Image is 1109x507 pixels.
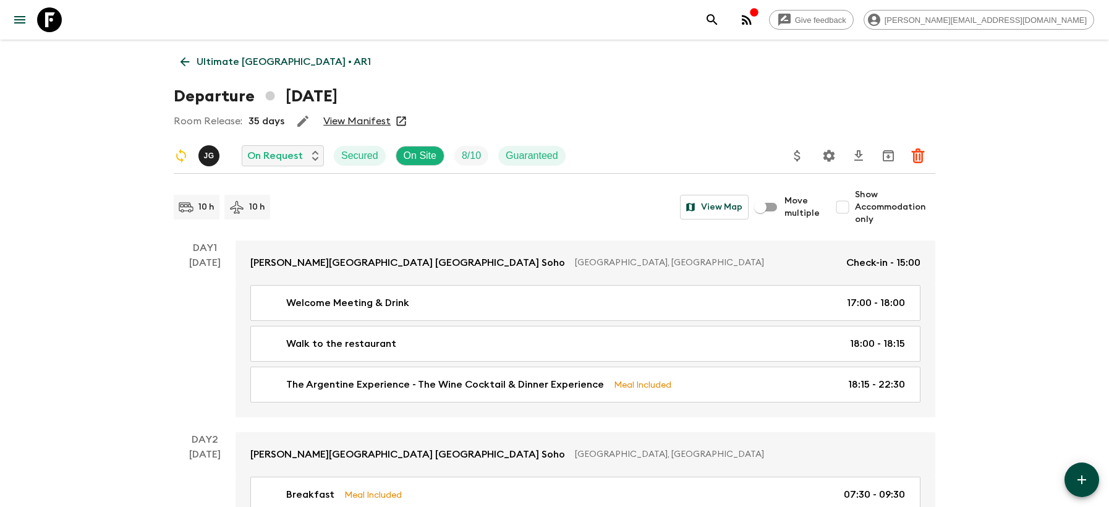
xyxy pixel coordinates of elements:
[506,148,558,163] p: Guaranteed
[198,149,222,159] span: Jessica Giachello
[198,145,222,166] button: JG
[198,201,215,213] p: 10 h
[864,10,1094,30] div: [PERSON_NAME][EMAIL_ADDRESS][DOMAIN_NAME]
[174,49,378,74] a: Ultimate [GEOGRAPHIC_DATA] • AR1
[286,377,604,392] p: The Argentine Experience - The Wine Cocktail & Dinner Experience
[847,296,905,310] p: 17:00 - 18:00
[250,255,565,270] p: [PERSON_NAME][GEOGRAPHIC_DATA] [GEOGRAPHIC_DATA] Soho
[700,7,724,32] button: search adventures
[454,146,488,166] div: Trip Fill
[236,432,935,477] a: [PERSON_NAME][GEOGRAPHIC_DATA] [GEOGRAPHIC_DATA] Soho[GEOGRAPHIC_DATA], [GEOGRAPHIC_DATA]
[848,377,905,392] p: 18:15 - 22:30
[846,255,920,270] p: Check-in - 15:00
[462,148,481,163] p: 8 / 10
[250,447,565,462] p: [PERSON_NAME][GEOGRAPHIC_DATA] [GEOGRAPHIC_DATA] Soho
[344,488,402,501] p: Meal Included
[878,15,1094,25] span: [PERSON_NAME][EMAIL_ADDRESS][DOMAIN_NAME]
[286,296,409,310] p: Welcome Meeting & Drink
[404,148,436,163] p: On Site
[174,114,242,129] p: Room Release:
[250,326,920,362] a: Walk to the restaurant18:00 - 18:15
[249,201,265,213] p: 10 h
[250,285,920,321] a: Welcome Meeting & Drink17:00 - 18:00
[286,487,334,502] p: Breakfast
[817,143,841,168] button: Settings
[197,54,371,69] p: Ultimate [GEOGRAPHIC_DATA] • AR1
[785,143,810,168] button: Update Price, Early Bird Discount and Costs
[784,195,820,219] span: Move multiple
[323,115,391,127] a: View Manifest
[680,195,749,219] button: View Map
[341,148,378,163] p: Secured
[7,7,32,32] button: menu
[174,432,236,447] p: Day 2
[788,15,853,25] span: Give feedback
[174,148,189,163] svg: Sync Required - Changes detected
[189,255,221,417] div: [DATE]
[334,146,386,166] div: Secured
[174,84,338,109] h1: Departure [DATE]
[174,241,236,255] p: Day 1
[247,148,303,163] p: On Request
[855,189,935,226] span: Show Accommodation only
[850,336,905,351] p: 18:00 - 18:15
[614,378,671,391] p: Meal Included
[396,146,444,166] div: On Site
[575,257,836,269] p: [GEOGRAPHIC_DATA], [GEOGRAPHIC_DATA]
[769,10,854,30] a: Give feedback
[249,114,284,129] p: 35 days
[203,151,214,161] p: J G
[844,487,905,502] p: 07:30 - 09:30
[575,448,911,461] p: [GEOGRAPHIC_DATA], [GEOGRAPHIC_DATA]
[846,143,871,168] button: Download CSV
[236,241,935,285] a: [PERSON_NAME][GEOGRAPHIC_DATA] [GEOGRAPHIC_DATA] Soho[GEOGRAPHIC_DATA], [GEOGRAPHIC_DATA]Check-in...
[286,336,396,351] p: Walk to the restaurant
[876,143,901,168] button: Archive (Completed, Cancelled or Unsynced Departures only)
[906,143,930,168] button: Delete
[250,367,920,403] a: The Argentine Experience - The Wine Cocktail & Dinner ExperienceMeal Included18:15 - 22:30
